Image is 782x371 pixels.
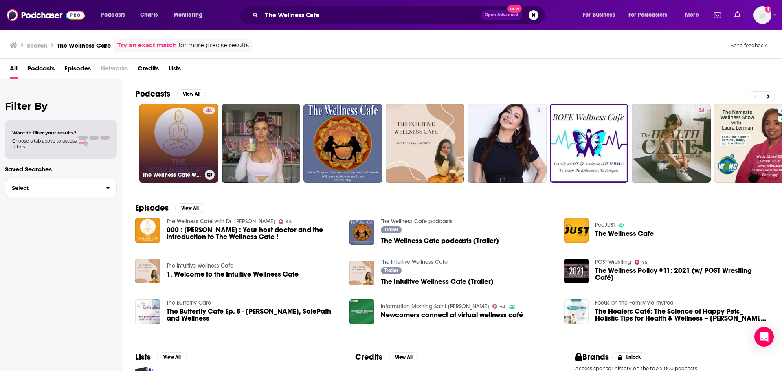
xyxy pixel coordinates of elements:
[595,230,654,237] a: The Wellness Cafe
[139,104,218,183] a: 44The Wellness Café with Dr. [PERSON_NAME]
[381,218,453,225] a: The Wellness Cafe podcasts
[349,261,374,285] img: The Intuitive Wellness Cafe (Trailer)
[728,42,769,49] button: Send feedback
[583,9,615,21] span: For Business
[685,9,699,21] span: More
[699,107,704,115] span: 34
[5,179,117,197] button: Select
[135,89,206,99] a: PodcastsView All
[355,352,382,362] h2: Credits
[101,62,128,79] span: Networks
[27,62,55,79] a: Podcasts
[177,89,206,99] button: View All
[711,8,725,22] a: Show notifications dropdown
[564,299,589,324] img: The Healers Café: The Science of Happy Pets_ Holistic Tips for Health & Wellness – Jeff Feinman o...
[695,107,707,114] a: 34
[286,220,292,224] span: 44
[381,278,494,285] span: The Intuitive Wellness Cafe (Trailer)
[595,308,769,322] span: The Healers Café: The Science of Happy Pets_ Holistic Tips for Health & Wellness – [PERSON_NAME] ...
[135,352,151,362] h2: Lists
[481,10,522,20] button: Open AdvancedNew
[167,271,299,278] a: 1. Welcome to the Intuitive Wellness Cafe
[5,100,117,112] h2: Filter By
[381,237,499,244] a: The Wellness Cafe podcasts (Trailer)
[95,9,136,22] button: open menu
[135,9,163,22] a: Charts
[577,9,625,22] button: open menu
[595,267,769,281] a: The Wellness Policy #11: 2021 (w/ POST Wrestling Café)
[167,299,211,306] a: The Butterfly Cafe
[167,308,340,322] a: The Butterfly Cafe Ep. 5 - Janice, SolePath and Wellness
[12,138,77,149] span: Choose a tab above to access filters.
[261,9,481,22] input: Search podcasts, credits, & more...
[623,9,679,22] button: open menu
[138,62,159,79] a: Credits
[642,261,648,264] span: 75
[57,42,111,49] h3: The Wellness Cafe
[507,5,522,13] span: New
[140,9,158,21] span: Charts
[389,352,418,362] button: View All
[679,9,709,22] button: open menu
[169,62,181,79] a: Lists
[175,203,204,213] button: View All
[575,352,609,362] h2: Brands
[247,6,553,24] div: Search podcasts, credits, & more...
[206,107,212,115] span: 44
[64,62,91,79] a: Episodes
[349,299,374,324] a: Newcomers connect at virtual wellness café
[279,219,292,224] a: 44
[135,299,160,324] img: The Butterfly Cafe Ep. 5 - Janice, SolePath and Wellness
[492,304,506,309] a: 43
[167,308,340,322] span: The Butterfly Cafe Ep. 5 - [PERSON_NAME], SolePath and Wellness
[135,203,204,213] a: EpisodesView All
[135,218,160,243] img: 000 : Dr. Jonathan Rojjanasrirat : Your host doctor and the introduction to The Wellness Cafe !
[167,262,233,269] a: The Intuitive Wellness Cafe
[101,9,125,21] span: Podcasts
[384,227,398,232] span: Trailer
[203,107,215,114] a: 44
[612,352,647,362] button: Unlock
[381,312,523,318] a: Newcomers connect at virtual wellness café
[731,8,744,22] a: Show notifications dropdown
[167,226,340,240] a: 000 : Dr. Jonathan Rojjanasrirat : Your host doctor and the introduction to The Wellness Cafe !
[595,222,615,228] a: PodJUST
[564,218,589,243] img: The Wellness Cafe
[355,352,418,362] a: CreditsView All
[564,259,589,283] img: The Wellness Policy #11: 2021 (w/ POST Wrestling Café)
[595,259,631,266] a: POST Wrestling
[7,7,85,23] img: Podchaser - Follow, Share and Rate Podcasts
[135,352,187,362] a: ListsView All
[349,220,374,245] img: The Wellness Cafe podcasts (Trailer)
[135,203,169,213] h2: Episodes
[381,303,489,310] a: Information Morning Saint John
[174,9,202,21] span: Monitoring
[595,308,769,322] a: The Healers Café: The Science of Happy Pets_ Holistic Tips for Health & Wellness – Jeff Feinman o...
[5,185,99,191] span: Select
[27,42,47,49] h3: Search
[500,305,506,308] span: 43
[135,259,160,283] img: 1. Welcome to the Intuitive Wellness Cafe
[12,130,77,136] span: Want to filter your results?
[595,299,674,306] a: Focus on the Family via myPod
[468,104,547,183] a: 8
[635,260,648,265] a: 75
[754,327,774,347] div: Open Intercom Messenger
[628,9,668,21] span: For Podcasters
[537,107,540,115] span: 8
